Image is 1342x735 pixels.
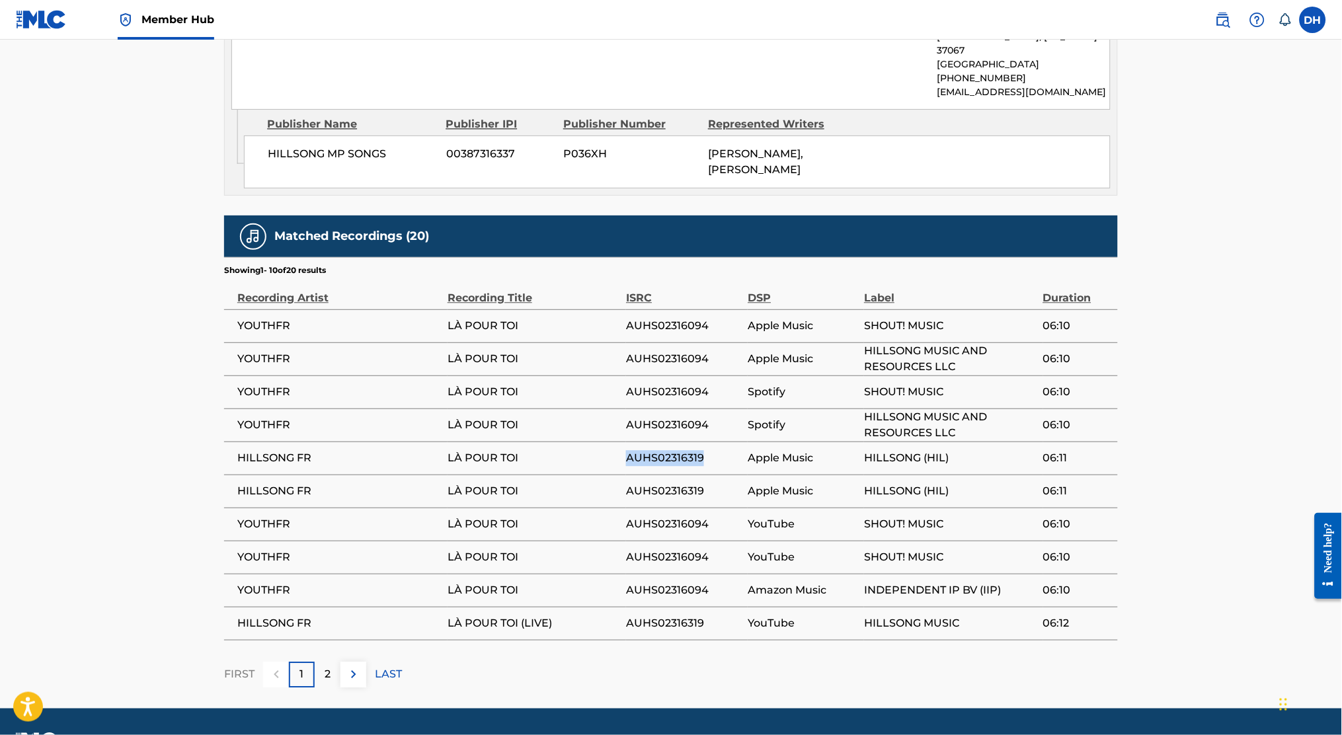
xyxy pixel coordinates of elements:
p: LAST [375,666,402,682]
span: LÀ POUR TOI [448,582,619,598]
span: LÀ POUR TOI [448,351,619,367]
span: 06:10 [1043,384,1111,400]
p: [EMAIL_ADDRESS][DOMAIN_NAME] [937,85,1110,99]
span: YOUTHFR [237,516,441,532]
span: 06:10 [1043,516,1111,532]
span: SHOUT! MUSIC [864,318,1036,334]
span: Spotify [748,384,857,400]
div: DSP [748,276,857,306]
p: Showing 1 - 10 of 20 results [224,264,326,276]
span: 06:10 [1043,351,1111,367]
span: 06:10 [1043,582,1111,598]
span: INDEPENDENT IP BV (IIP) [864,582,1036,598]
div: Duration [1043,276,1111,306]
div: Recording Title [448,276,619,306]
span: Apple Music [748,351,857,367]
span: Amazon Music [748,582,857,598]
span: YOUTHFR [237,351,441,367]
h5: Matched Recordings (20) [274,229,429,244]
p: [PHONE_NUMBER] [937,71,1110,85]
span: 06:10 [1043,549,1111,565]
img: MLC Logo [16,10,67,29]
div: Recording Artist [237,276,441,306]
div: ISRC [626,276,741,306]
span: YouTube [748,516,857,532]
p: 1 [300,666,304,682]
span: AUHS02316094 [626,384,741,400]
img: search [1215,12,1231,28]
span: AUHS02316319 [626,615,741,631]
span: SHOUT! MUSIC [864,384,1036,400]
span: LÀ POUR TOI [448,483,619,499]
div: Label [864,276,1036,306]
span: HILLSONG MUSIC AND RESOURCES LLC [864,343,1036,375]
span: 06:10 [1043,417,1111,433]
span: LÀ POUR TOI [448,450,619,466]
span: AUHS02316094 [626,582,741,598]
span: HILLSONG FR [237,615,441,631]
span: YOUTHFR [237,384,441,400]
span: AUHS02316094 [626,417,741,433]
img: help [1249,12,1265,28]
span: HILLSONG (HIL) [864,450,1036,466]
span: YOUTHFR [237,549,441,565]
img: Matched Recordings [245,229,261,245]
span: AUHS02316094 [626,516,741,532]
p: [GEOGRAPHIC_DATA], [US_STATE] 37067 [937,30,1110,58]
span: LÀ POUR TOI [448,417,619,433]
img: right [346,666,362,682]
span: LÀ POUR TOI [448,549,619,565]
span: 06:12 [1043,615,1111,631]
span: [PERSON_NAME], [PERSON_NAME] [708,147,803,176]
div: Publisher IPI [446,116,553,132]
span: YouTube [748,549,857,565]
div: User Menu [1300,7,1326,33]
span: 06:10 [1043,318,1111,334]
span: Member Hub [141,12,214,27]
span: Apple Music [748,450,857,466]
img: Top Rightsholder [118,12,134,28]
div: Publisher Name [267,116,436,132]
span: Spotify [748,417,857,433]
iframe: Chat Widget [1276,672,1342,735]
span: YOUTHFR [237,417,441,433]
span: 06:11 [1043,450,1111,466]
span: LÀ POUR TOI (LIVE) [448,615,619,631]
span: HILLSONG (HIL) [864,483,1036,499]
div: Publisher Number [563,116,698,132]
span: AUHS02316094 [626,318,741,334]
span: LÀ POUR TOI [448,384,619,400]
span: SHOUT! MUSIC [864,516,1036,532]
div: Drag [1280,685,1288,724]
span: AUHS02316094 [626,549,741,565]
span: YOUTHFR [237,318,441,334]
span: HILLSONG FR [237,483,441,499]
span: Apple Music [748,483,857,499]
iframe: Resource Center [1305,502,1342,609]
p: FIRST [224,666,255,682]
span: LÀ POUR TOI [448,516,619,532]
span: LÀ POUR TOI [448,318,619,334]
span: HILLSONG FR [237,450,441,466]
p: 2 [325,666,331,682]
span: HILLSONG MUSIC AND RESOURCES LLC [864,409,1036,441]
span: AUHS02316319 [626,483,741,499]
span: YouTube [748,615,857,631]
span: HILLSONG MP SONGS [268,146,436,162]
span: 06:11 [1043,483,1111,499]
span: AUHS02316319 [626,450,741,466]
span: 00387316337 [446,146,553,162]
a: Public Search [1210,7,1236,33]
div: Help [1244,7,1271,33]
span: P036XH [563,146,698,162]
span: Apple Music [748,318,857,334]
div: Notifications [1279,13,1292,26]
span: AUHS02316094 [626,351,741,367]
div: Represented Writers [708,116,843,132]
span: HILLSONG MUSIC [864,615,1036,631]
span: SHOUT! MUSIC [864,549,1036,565]
span: YOUTHFR [237,582,441,598]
